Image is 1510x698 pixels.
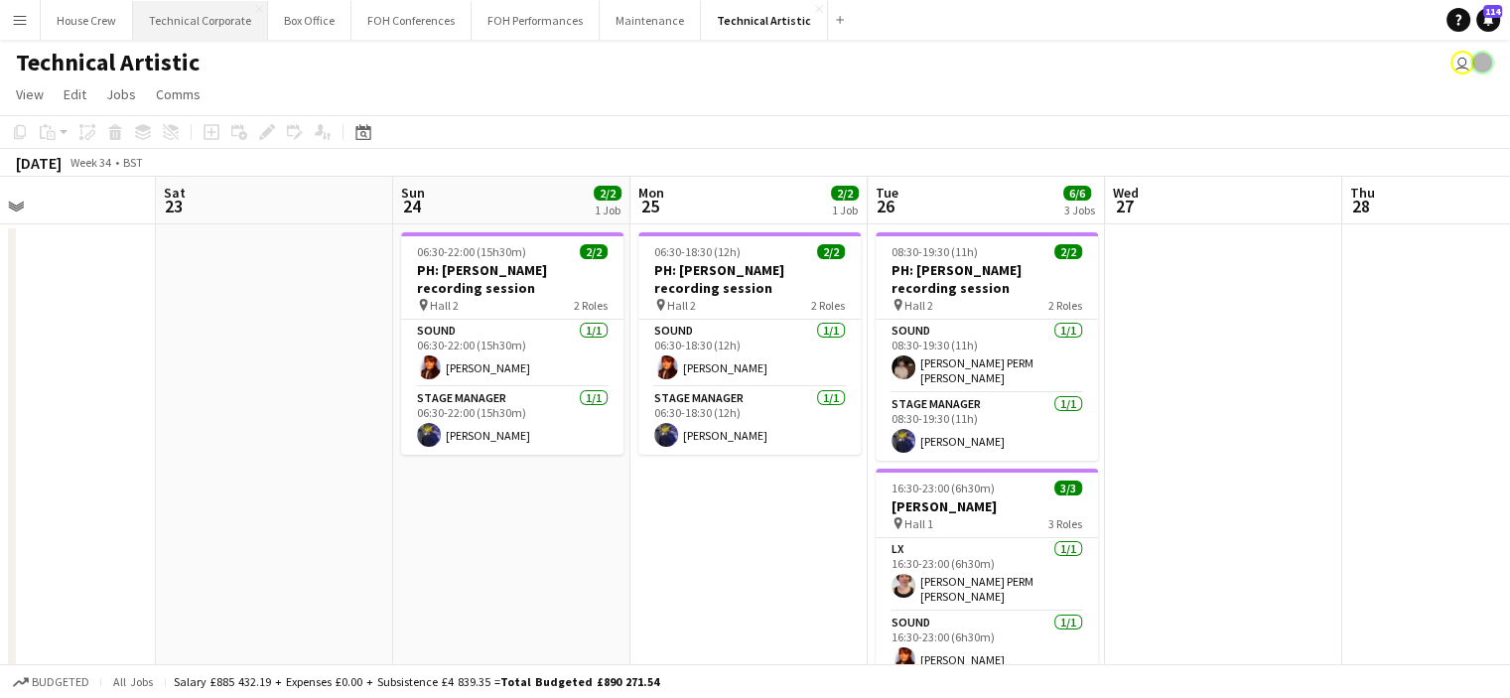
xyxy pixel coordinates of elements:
span: Hall 2 [667,298,696,313]
button: FOH Performances [472,1,600,40]
span: 2 Roles [574,298,608,313]
span: Week 34 [66,155,115,170]
a: 114 [1476,8,1500,32]
span: 3/3 [1054,481,1082,495]
app-job-card: 06:30-18:30 (12h)2/2PH: [PERSON_NAME] recording session Hall 22 RolesSound1/106:30-18:30 (12h)[PE... [638,232,861,455]
span: Sun [401,184,425,202]
span: 23 [161,195,186,217]
app-job-card: 08:30-19:30 (11h)2/2PH: [PERSON_NAME] recording session Hall 22 RolesSound1/108:30-19:30 (11h)[PE... [876,232,1098,461]
app-card-role: Sound1/108:30-19:30 (11h)[PERSON_NAME] PERM [PERSON_NAME] [876,320,1098,393]
span: Total Budgeted £890 271.54 [500,674,659,689]
app-card-role: Sound1/106:30-22:00 (15h30m)[PERSON_NAME] [401,320,623,387]
span: View [16,85,44,103]
h3: [PERSON_NAME] [876,497,1098,515]
app-card-role: Stage Manager1/106:30-18:30 (12h)[PERSON_NAME] [638,387,861,455]
button: Maintenance [600,1,701,40]
button: Box Office [268,1,351,40]
span: 16:30-23:00 (6h30m) [892,481,995,495]
span: 3 Roles [1048,516,1082,531]
button: FOH Conferences [351,1,472,40]
h3: PH: [PERSON_NAME] recording session [638,261,861,297]
div: [DATE] [16,153,62,173]
span: Edit [64,85,86,103]
app-user-avatar: Abby Hubbard [1450,51,1474,74]
a: View [8,81,52,107]
span: 114 [1483,5,1502,18]
div: BST [123,155,143,170]
span: 06:30-18:30 (12h) [654,244,741,259]
span: 08:30-19:30 (11h) [892,244,978,259]
span: 24 [398,195,425,217]
span: 2/2 [831,186,859,201]
span: 06:30-22:00 (15h30m) [417,244,526,259]
span: 2/2 [594,186,621,201]
span: Hall 1 [904,516,933,531]
span: 2 Roles [811,298,845,313]
h3: PH: [PERSON_NAME] recording session [401,261,623,297]
button: Technical Artistic [701,1,828,40]
span: Hall 2 [904,298,933,313]
div: 1 Job [595,203,620,217]
span: 28 [1347,195,1375,217]
span: Wed [1113,184,1139,202]
div: Salary £885 432.19 + Expenses £0.00 + Subsistence £4 839.35 = [174,674,659,689]
span: 25 [635,195,664,217]
span: Tue [876,184,898,202]
span: Mon [638,184,664,202]
span: 2/2 [817,244,845,259]
span: Comms [156,85,201,103]
span: Hall 2 [430,298,459,313]
app-job-card: 06:30-22:00 (15h30m)2/2PH: [PERSON_NAME] recording session Hall 22 RolesSound1/106:30-22:00 (15h3... [401,232,623,455]
app-card-role: Stage Manager1/108:30-19:30 (11h)[PERSON_NAME] [876,393,1098,461]
span: 2/2 [580,244,608,259]
span: Budgeted [32,675,89,689]
app-user-avatar: Gabrielle Barr [1470,51,1494,74]
span: 6/6 [1063,186,1091,201]
app-card-role: LX1/116:30-23:00 (6h30m)[PERSON_NAME] PERM [PERSON_NAME] [876,538,1098,612]
h1: Technical Artistic [16,48,200,77]
a: Comms [148,81,208,107]
button: Technical Corporate [133,1,268,40]
span: 2 Roles [1048,298,1082,313]
span: 2/2 [1054,244,1082,259]
span: Jobs [106,85,136,103]
span: Sat [164,184,186,202]
h3: PH: [PERSON_NAME] recording session [876,261,1098,297]
span: Thu [1350,184,1375,202]
app-card-role: Sound1/106:30-18:30 (12h)[PERSON_NAME] [638,320,861,387]
div: 1 Job [832,203,858,217]
span: All jobs [109,674,157,689]
a: Jobs [98,81,144,107]
span: 27 [1110,195,1139,217]
app-card-role: Stage Manager1/106:30-22:00 (15h30m)[PERSON_NAME] [401,387,623,455]
app-card-role: Sound1/116:30-23:00 (6h30m)[PERSON_NAME] [876,612,1098,679]
button: House Crew [41,1,133,40]
div: 3 Jobs [1064,203,1095,217]
a: Edit [56,81,94,107]
span: 26 [873,195,898,217]
button: Budgeted [10,671,92,693]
